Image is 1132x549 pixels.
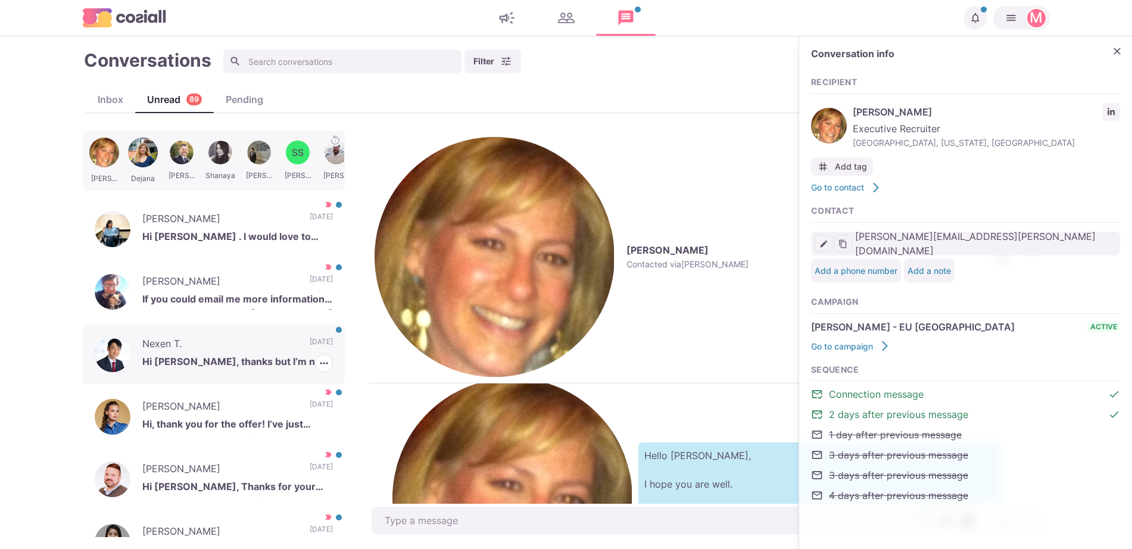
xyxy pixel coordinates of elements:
[83,8,166,27] img: logo
[1030,11,1043,25] div: Martin
[829,448,968,462] span: 3 days after previous message
[142,461,298,479] p: [PERSON_NAME]
[95,336,130,372] img: Nexen T.
[142,211,298,229] p: [PERSON_NAME]
[142,274,298,292] p: [PERSON_NAME]
[829,468,968,482] span: 3 days after previous message
[142,524,298,542] p: [PERSON_NAME]
[811,48,1102,60] h2: Conversation info
[95,274,130,310] img: Charlie Lagola
[811,297,1120,307] h3: Campaign
[310,211,333,229] p: [DATE]
[189,94,199,105] p: 89
[310,274,333,292] p: [DATE]
[95,461,130,497] img: Stefan Schneider
[142,336,298,354] p: Nexen T.
[375,137,615,377] img: Jennifer Minghenelli
[811,182,882,194] a: Go to contact
[993,6,1050,30] button: Martin
[853,136,1120,149] span: [GEOGRAPHIC_DATA], [US_STATE], [GEOGRAPHIC_DATA]
[811,365,1120,375] h3: Sequence
[310,399,333,417] p: [DATE]
[223,49,461,73] input: Search conversations
[142,229,333,247] p: Hi [PERSON_NAME] . I would love to hear more about it
[142,417,333,435] p: Hi, thank you for the offer! I’ve just recently started a new job, so unfortunately I’m not ready...
[811,320,1015,334] span: [PERSON_NAME] - EU [GEOGRAPHIC_DATA]
[135,92,214,107] div: Unread
[811,340,891,352] a: Go to campaign
[95,399,130,435] img: MARIE KHROMOVA
[829,428,962,442] span: 1 day after previous message
[829,387,924,401] span: Connection message
[829,488,968,503] span: 4 days after previous message
[1108,42,1126,60] button: Close
[908,266,951,276] button: Add a note
[84,49,211,71] h1: Conversations
[372,507,982,534] textarea: To enrich screen reader interactions, please activate Accessibility in Grammarly extension settings
[1102,103,1120,121] a: LinkedIn profile link
[811,206,1120,216] h3: Contact
[834,235,852,252] button: Copy
[310,336,333,354] p: [DATE]
[142,479,333,497] p: Hi [PERSON_NAME], Thanks for your note. I'm pretty happy with where I am currently, but I appreci...
[815,266,897,276] button: Add a phone number
[626,259,749,270] p: Contacted via [PERSON_NAME]
[142,292,333,310] p: If you could email me more information, that would be great to: [PERSON_NAME][EMAIL_ADDRESS][DOMA...
[142,354,333,372] p: Hi [PERSON_NAME], thanks but I’m not going back to recruitment. Appreciated.
[855,229,1117,258] span: [PERSON_NAME][EMAIL_ADDRESS][PERSON_NAME][DOMAIN_NAME]
[310,524,333,542] p: [DATE]
[214,92,275,107] div: Pending
[853,105,1096,119] span: [PERSON_NAME]
[1087,322,1120,332] span: active
[811,158,873,176] button: Add tag
[626,244,709,256] p: [PERSON_NAME]
[811,77,1120,88] h3: Recipient
[95,211,130,247] img: Jelciya Justin Albert
[310,461,333,479] p: [DATE]
[375,137,749,377] button: Jennifer Minghenelli[PERSON_NAME]Contacted via[PERSON_NAME]
[963,6,987,30] button: Notifications
[829,407,968,422] span: 2 days after previous message
[815,235,832,252] button: Edit
[86,92,135,107] div: Inbox
[142,399,298,417] p: [PERSON_NAME]
[464,49,521,73] button: Filter
[853,121,1120,136] span: Executive Recruiter
[811,108,847,144] img: Jennifer Minghenelli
